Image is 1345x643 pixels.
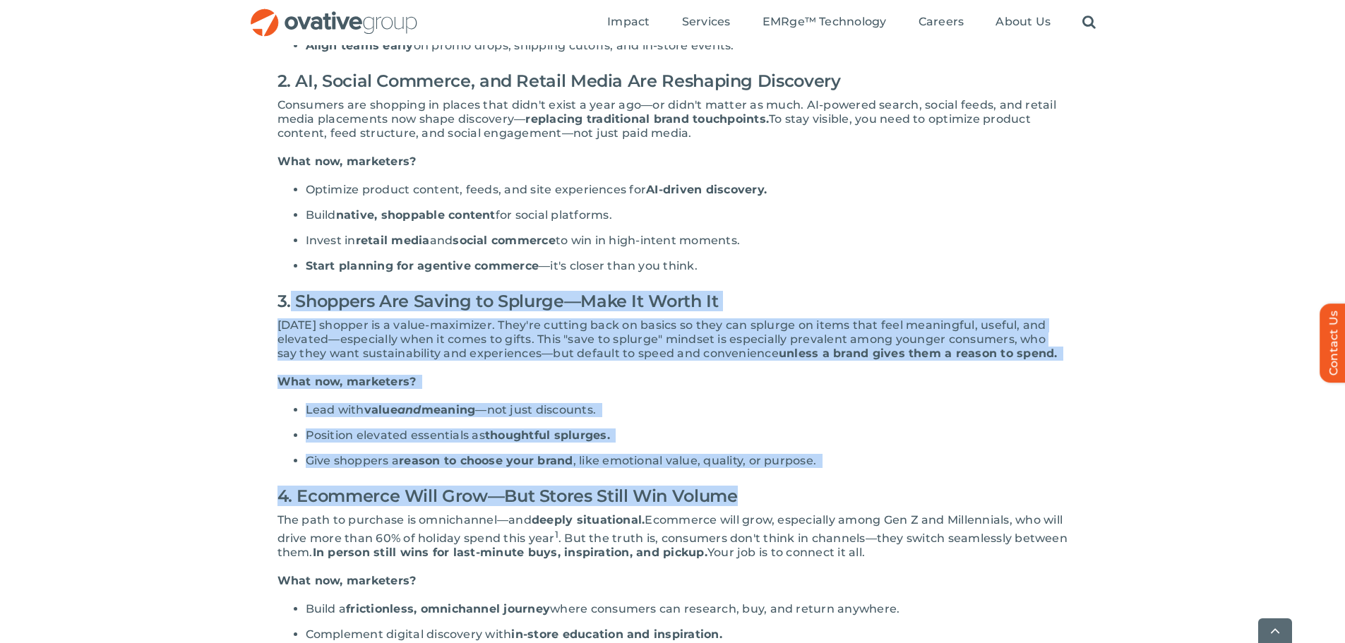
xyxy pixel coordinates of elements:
[763,15,887,30] a: EMRge™ Technology
[306,403,364,416] span: Lead with
[607,15,650,29] span: Impact
[277,284,1068,318] h2: 3. Shoppers Are Saving to Splurge—Make It Worth It
[277,574,417,587] span: What now, marketers?
[277,513,1063,545] span: Ecommerce will grow, especially among Gen Z and Millennials, who will drive more than 60% of holi...
[277,375,417,388] span: What now, marketers?
[277,155,417,168] span: What now, marketers?
[277,479,1068,513] h2: 4. Ecommerce Will Grow—But Stores Still Win Volume
[306,428,485,442] span: Position elevated essentials as
[496,208,612,222] span: for social platforms.
[525,112,769,126] span: replacing traditional brand touchpoints.
[453,234,556,247] span: social commerce
[306,259,539,272] span: Start planning for agentive commerce
[356,234,430,247] span: retail media
[399,454,573,467] span: reason to choose your brand
[277,64,1068,98] h2: 2. AI, Social Commerce, and Retail Media Are Reshaping Discovery
[475,403,596,416] span: —not just discounts.
[306,234,356,247] span: Invest in
[1082,15,1096,30] a: Search
[556,234,740,247] span: to win in high-intent moments.
[249,7,419,20] a: OG_Full_horizontal_RGB
[646,183,767,196] span: AI-driven discovery.
[532,513,645,527] span: deeply situational.
[306,208,336,222] span: Build
[682,15,731,29] span: Services
[277,318,1046,360] span: [DATE] shopper is a value-maximizer. They're cutting back on basics so they can splurge on items ...
[414,39,734,52] span: on promo drops, shipping cutoffs, and in-store events.
[306,39,414,52] span: Align teams early
[306,627,512,641] span: Complement digital discovery with
[996,15,1051,30] a: About Us
[485,428,610,442] span: thoughtful splurges.
[313,546,707,559] span: In person still wins for last-minute buys, inspiration, and pickup.
[306,454,400,467] span: Give shoppers a
[555,529,558,540] sup: 1
[277,531,1068,559] span: . But the truth is, consumers don't think in channels—they switch seamlessly between them.
[277,112,1031,140] span: To stay visible, you need to optimize product content, feed structure, and social engagement—not ...
[919,15,964,30] a: Careers
[539,259,698,272] span: —it's closer than you think.
[707,546,865,559] span: Your job is to connect it all.
[346,602,550,615] span: frictionless, omnichannel journey
[364,403,397,416] span: value
[996,15,1051,29] span: About Us
[397,403,422,416] span: and
[550,602,899,615] span: where consumers can research, buy, and return anywhere.
[779,347,1058,360] span: unless a brand gives them a reason to spend.
[430,234,453,247] span: and
[607,15,650,30] a: Impact
[682,15,731,30] a: Services
[306,602,347,615] span: Build a
[573,454,817,467] span: , like emotional value, quality, or purpose.
[306,183,647,196] span: Optimize product content, feeds, and site experiences for
[511,627,722,641] span: in-store education and inspiration.
[336,208,496,222] span: native, shoppable content
[277,98,1056,126] span: Consumers are shopping in places that didn't exist a year ago—or didn't matter as much. AI-powere...
[919,15,964,29] span: Careers
[277,513,532,527] span: The path to purchase is omnichannel—and
[422,403,476,416] span: meaning
[763,15,887,29] span: EMRge™ Technology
